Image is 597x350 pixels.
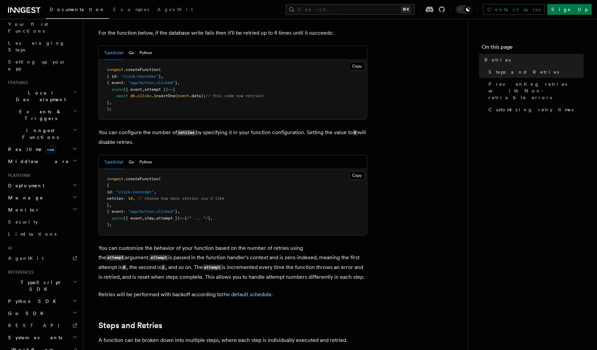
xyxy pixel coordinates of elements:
[5,56,79,75] a: Setting up your app
[123,216,142,221] span: ({ event
[5,37,79,56] a: Leveraging Steps
[104,46,123,60] button: TypeScript
[123,80,126,85] span: :
[5,276,79,295] button: TypeScript SDK
[456,5,472,13] button: Toggle dark mode
[547,4,592,15] a: Sign Up
[109,100,112,105] span: ,
[107,107,112,111] span: );
[5,146,56,153] span: Realtime
[106,255,125,261] code: attempt
[5,295,79,307] button: Python SDK
[154,190,156,194] span: ,
[180,216,184,221] span: =>
[142,216,144,221] span: ,
[486,78,584,104] a: Preventing retries with Non-retriable errors
[488,106,573,113] span: Customizing retry times
[129,46,134,60] button: Go
[5,279,73,293] span: TypeScript SDK
[5,216,79,228] a: Security
[5,108,73,122] span: Events & Triggers
[5,18,79,37] a: Your first Functions
[113,7,149,12] span: Examples
[5,307,79,319] button: Go SDK
[184,216,187,221] span: {
[401,6,411,13] kbd: ⌘K
[5,204,79,216] button: Monitor
[107,100,109,105] span: }
[112,216,123,221] span: async
[46,2,109,19] a: Documentation
[45,146,56,153] span: new
[135,93,137,98] span: .
[154,216,156,221] span: ,
[349,171,365,180] button: Copy
[5,124,79,143] button: Inngest Functions
[168,87,173,92] span: =>
[203,265,222,270] code: attempt
[109,203,112,207] span: ,
[144,87,168,92] span: attempt })
[175,93,177,98] span: (
[161,265,166,270] code: 1
[107,67,123,72] span: inngest
[5,89,73,103] span: Local Development
[139,46,152,60] button: Python
[5,192,79,204] button: Manage
[152,93,175,98] span: .insertOne
[8,256,44,261] span: AgentKit
[5,173,30,178] span: Platform
[107,203,109,207] span: }
[98,336,367,345] p: A function can be broken down into multiple steps, where each step is individually executed and r...
[159,74,161,79] span: }
[116,190,154,194] span: "click-recorder"
[128,196,133,201] span: 10
[482,54,584,66] a: Retries
[483,4,545,15] a: Contact sales
[107,80,123,85] span: { event
[123,209,126,214] span: :
[123,177,159,181] span: .createFunction
[116,93,128,98] span: await
[159,177,161,181] span: (
[123,196,126,201] span: :
[123,67,159,72] span: .createFunction
[104,155,123,169] button: TypeScript
[121,74,159,79] span: "click-recorder"
[208,216,210,221] span: }
[486,66,584,78] a: Steps and Retries
[5,245,12,251] span: AI
[109,2,153,18] a: Examples
[112,87,123,92] span: async
[5,332,79,344] button: System events
[107,183,109,188] span: {
[5,182,44,189] span: Deployment
[5,87,79,106] button: Local Development
[153,2,197,18] a: AgentKit
[8,323,65,328] span: REST API
[156,216,180,221] span: attempt })
[150,255,168,261] code: attempt
[286,4,415,15] button: Search...⌘K
[98,243,367,282] p: You can customize the behavior of your function based on the number of retries using the argument...
[107,74,116,79] span: { id
[173,87,175,92] span: {
[177,80,180,85] span: ,
[5,228,79,240] a: Limitations
[488,81,584,101] span: Preventing retries with Non-retriable errors
[8,40,65,52] span: Leveraging Steps
[5,155,79,167] button: Middleware
[107,209,123,214] span: { event
[139,155,152,169] button: Python
[137,93,152,98] span: clicks
[5,310,48,317] span: Go SDK
[5,180,79,192] button: Deployment
[5,319,79,332] a: REST API
[107,222,112,227] span: );
[177,93,189,98] span: event
[142,87,144,92] span: ,
[159,67,161,72] span: (
[5,127,73,141] span: Inngest Functions
[128,80,175,85] span: "app/button.clicked"
[122,265,127,270] code: 0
